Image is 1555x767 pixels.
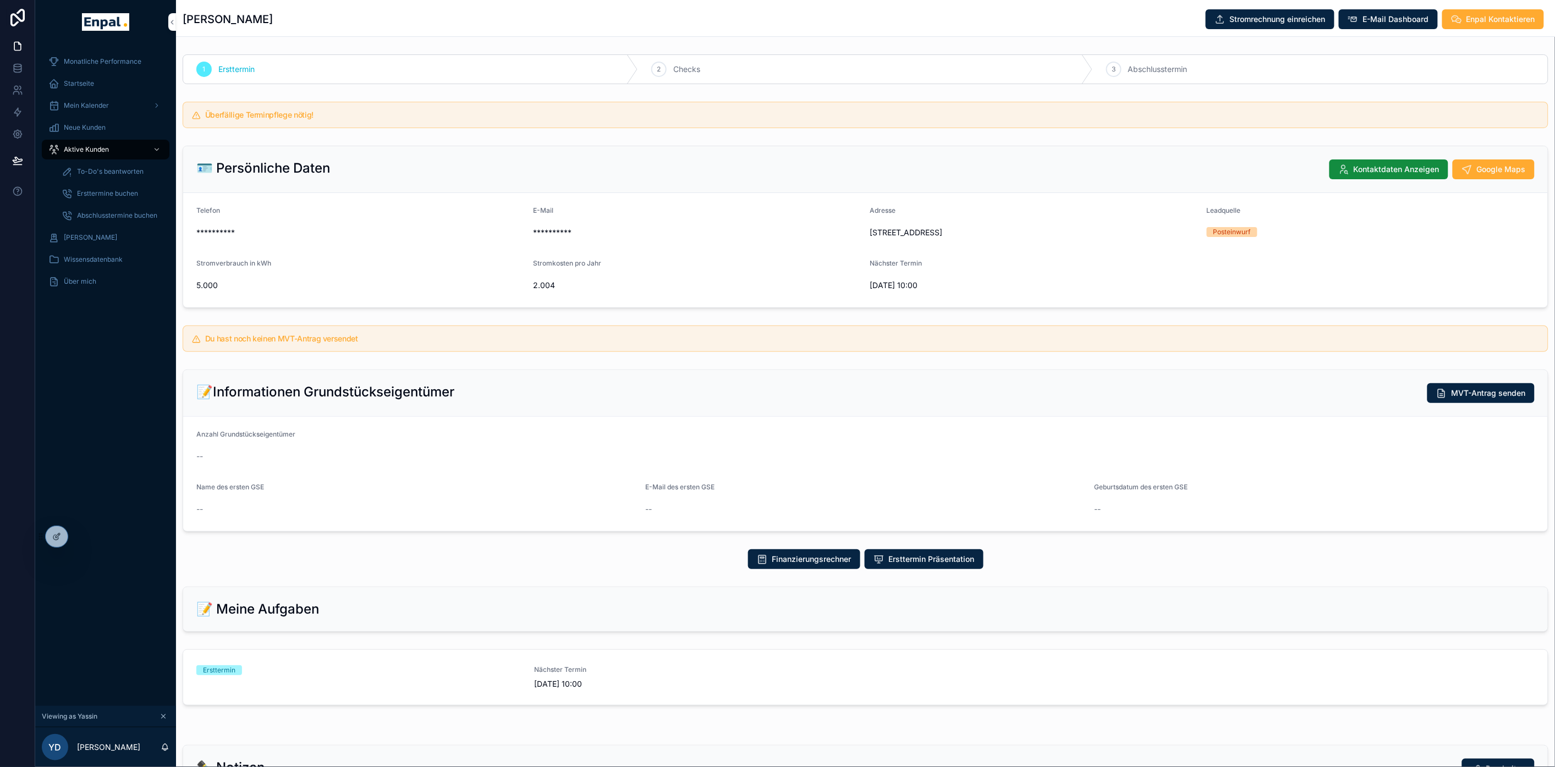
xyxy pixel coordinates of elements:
[64,79,94,88] span: Startseite
[196,159,330,177] h2: 🪪 Persönliche Daten
[1452,388,1526,399] span: MVT-Antrag senden
[533,259,601,267] span: Stromkosten pro Jahr
[534,665,859,674] span: Nächster Termin
[203,665,235,675] div: Ersttermin
[196,280,524,291] span: 5.000
[1466,14,1535,25] span: Enpal Kontaktieren
[772,554,851,565] span: Finanzierungsrechner
[42,52,169,71] a: Monatliche Performance
[205,111,1539,119] h5: Überfällige Terminpflege nötig!
[534,678,859,689] span: [DATE] 10:00
[1095,483,1188,491] span: Geburtsdatum des ersten GSE
[64,145,109,154] span: Aktive Kunden
[82,13,129,31] img: App logo
[64,255,123,264] span: Wissensdatenbank
[35,44,176,306] div: scrollable content
[49,741,62,754] span: YD
[196,483,264,491] span: Name des ersten GSE
[865,549,983,569] button: Ersttermin Präsentation
[1339,9,1438,29] button: E-Mail Dashboard
[870,206,896,214] span: Adresse
[1427,383,1535,403] button: MVT-Antrag senden
[55,162,169,181] a: To-Do's beantworten
[196,504,203,515] span: --
[42,140,169,159] a: Aktive Kunden
[870,259,922,267] span: Nächster Termin
[1128,64,1188,75] span: Abschlusstermin
[1207,206,1241,214] span: Leadquelle
[196,451,203,462] span: --
[64,277,96,286] span: Über mich
[77,211,157,220] span: Abschlusstermine buchen
[1213,227,1251,237] div: Posteinwurf
[64,123,106,132] span: Neue Kunden
[77,189,138,198] span: Ersttermine buchen
[55,184,169,203] a: Ersttermine buchen
[673,64,700,75] span: Checks
[55,206,169,225] a: Abschlusstermine buchen
[1230,14,1326,25] span: Stromrechnung einreichen
[203,65,206,74] span: 1
[196,600,319,618] h2: 📝 Meine Aufgaben
[1477,164,1526,175] span: Google Maps
[1206,9,1334,29] button: Stromrechnung einreichen
[533,280,861,291] span: 2.004
[196,383,454,401] h2: 📝Informationen Grundstückseigentümer
[42,712,97,721] span: Viewing as Yassin
[1363,14,1429,25] span: E-Mail Dashboard
[645,483,715,491] span: E-Mail des ersten GSE
[42,96,169,115] a: Mein Kalender
[183,12,273,27] h1: [PERSON_NAME]
[42,74,169,93] a: Startseite
[870,227,1198,238] span: [STREET_ADDRESS]
[42,228,169,247] a: [PERSON_NAME]
[64,57,141,66] span: Monatliche Performance
[645,504,652,515] span: --
[64,233,117,242] span: [PERSON_NAME]
[657,65,661,74] span: 2
[1354,164,1439,175] span: Kontaktdaten Anzeigen
[748,549,860,569] button: Finanzierungsrechner
[77,742,140,753] p: [PERSON_NAME]
[196,430,295,438] span: Anzahl Grundstückseigentümer
[1453,159,1535,179] button: Google Maps
[1442,9,1544,29] button: Enpal Kontaktieren
[533,206,553,214] span: E-Mail
[64,101,109,110] span: Mein Kalender
[870,280,1198,291] span: [DATE] 10:00
[196,259,271,267] span: Stromverbrauch in kWh
[205,335,1539,343] h5: Du hast noch keinen MVT-Antrag versendet
[1095,504,1101,515] span: --
[42,272,169,291] a: Über mich
[218,64,255,75] span: Ersttermin
[42,250,169,269] a: Wissensdatenbank
[183,650,1548,705] a: ErstterminNächster Termin[DATE] 10:00
[889,554,975,565] span: Ersttermin Präsentation
[77,167,144,176] span: To-Do's beantworten
[42,118,169,137] a: Neue Kunden
[196,206,220,214] span: Telefon
[1112,65,1116,74] span: 3
[1329,159,1448,179] button: Kontaktdaten Anzeigen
